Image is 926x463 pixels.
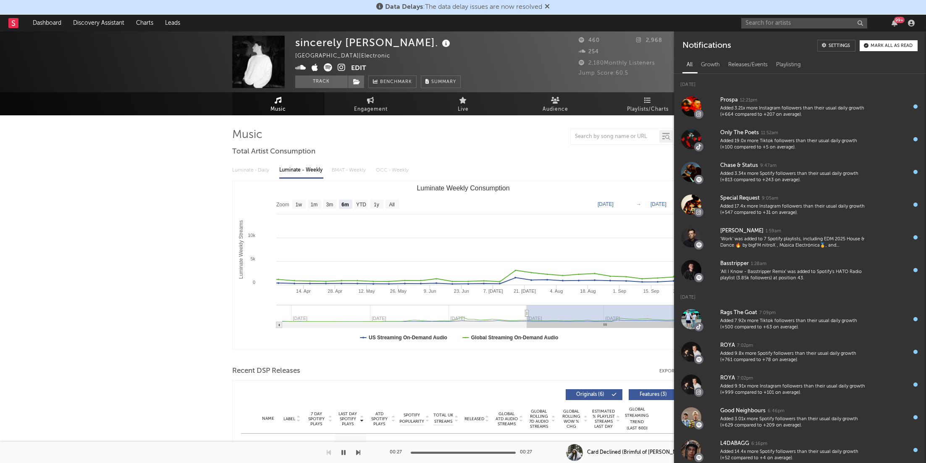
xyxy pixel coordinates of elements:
text: Zoom [276,202,289,208]
text: 29. Sep [673,289,689,294]
span: Released [464,416,484,421]
span: Total Artist Consumption [232,147,315,157]
span: Global Rolling WoW % Chg [560,409,583,429]
text: Luminate Weekly Streams [238,220,244,279]
a: Only The Poets11:52amAdded 19.0x more Tiktok followers than their usual daily growth (+100 compar... [674,123,926,156]
text: 7. [DATE] [483,289,503,294]
text: [DATE] [651,201,666,207]
span: Last Day Spotify Plays [337,411,359,427]
a: Discovery Assistant [67,15,130,31]
div: All [682,58,697,72]
text: 28. Apr [328,289,342,294]
span: Originals ( 6 ) [571,392,610,397]
div: 6:46pm [768,408,784,414]
div: Added 14.4x more Spotify followers than their usual daily growth (+52 compared to +4 on average). [720,449,868,462]
span: 254 [579,49,599,55]
span: Total UK Streams [433,412,454,425]
button: Edit [351,63,366,74]
span: Global Rolling 7D Audio Streams [527,409,551,429]
text: 10k [248,233,255,238]
text: 9. Jun [423,289,436,294]
div: 7:09pm [759,310,776,316]
a: Good Neighbours6:46pmAdded 3.01x more Spotify followers than their usual daily growth (+629 compa... [674,401,926,434]
div: sincerely [PERSON_NAME]. [283,440,301,460]
span: Dismiss [545,4,550,10]
div: Added 3.21x more Instagram followers than their usual daily growth (+664 compared to +207 on aver... [720,105,868,118]
span: Label [283,416,295,421]
div: 7:02pm [737,375,753,382]
div: Only The Poets [720,128,759,138]
span: Playlists/Charts [627,104,669,114]
a: Prospa12:21pmAdded 3.21x more Instagram followers than their usual daily growth (+664 compared to... [674,90,926,123]
text: 6m [341,202,349,208]
span: 460 [579,38,600,43]
span: Live [458,104,469,114]
text: → [636,201,641,207]
a: Live [417,92,509,115]
div: Special Request [720,193,760,203]
text: 1y [374,202,379,208]
div: 7:02pm [737,343,753,349]
button: Track [295,75,348,88]
span: Data Delays [385,4,423,10]
span: 2,180 Monthly Listeners [579,60,655,66]
a: Dashboard [27,15,67,31]
span: 2,968 [636,38,662,43]
div: Added 3.01x more Spotify followers than their usual daily growth (+629 compared to +209 on average). [720,416,868,429]
text: 0 [252,280,255,285]
text: Global Streaming On-Demand Audio [471,335,558,341]
div: Added 3.34x more Spotify followers than their usual daily growth (+813 compared to +243 on average). [720,171,868,184]
text: 1w [295,202,302,208]
input: Search by song name or URL [571,133,659,140]
div: Global Streaming Trend (Last 60D) [624,406,650,432]
text: 26. May [390,289,407,294]
a: ROYA7:02pmAdded 9.91x more Instagram followers than their usual daily growth (+999 compared to +1... [674,368,926,401]
div: 1:59am [766,228,781,234]
span: Jump Score: 60.5 [579,70,628,76]
a: ROYA7:02pmAdded 9.8x more Spotify followers than their usual daily growth (+761 compared to +78 o... [674,336,926,368]
text: 18. Aug [580,289,595,294]
span: ATD Spotify Plays [368,411,391,427]
div: 00:27 [390,447,407,458]
div: Added 9.91x more Instagram followers than their usual daily growth (+999 compared to +101 on aver... [720,383,868,396]
span: Audience [543,104,568,114]
div: Basstripper [720,259,749,269]
div: [GEOGRAPHIC_DATA] | Electronic [295,51,409,61]
div: 9:47am [760,163,776,169]
text: 3m [326,202,333,208]
a: Playlists/Charts [602,92,694,115]
div: Good Neighbours [720,406,766,416]
div: Settings [829,44,850,48]
div: [PERSON_NAME] [720,226,763,236]
div: Mark all as read [871,44,913,48]
a: Benchmark [368,75,417,88]
text: US Streaming On-Demand Audio [369,335,447,341]
div: Added 9.8x more Spotify followers than their usual daily growth (+761 compared to +78 on average). [720,351,868,364]
a: Music [232,92,325,115]
span: Summary [431,80,456,84]
div: Card Declined (Brimful of [PERSON_NAME]) [587,449,690,456]
span: Recent DSP Releases [232,366,300,376]
div: Rags The Goat [720,308,757,318]
text: 12. May [358,289,375,294]
div: 12:21pm [740,97,757,104]
a: [PERSON_NAME]1:59am'Work' was added to 7 Spotify playlists, including EDM 2025 House & Dance 🔥 by... [674,221,926,254]
text: [DATE] [598,201,614,207]
text: 14. Apr [296,289,311,294]
div: ROYA [720,341,735,351]
div: Growth [697,58,724,72]
text: 1m [310,202,317,208]
div: 6:16pm [751,441,767,447]
div: Name [258,416,279,422]
div: Prospa [720,95,738,105]
div: L4DABAGG [720,439,749,449]
a: Engagement [325,92,417,115]
a: Rags The Goat7:09pmAdded 7.92x more Tiktok followers than their usual daily growth (+500 compared... [674,303,926,336]
text: 5k [250,256,255,261]
div: Releases/Events [724,58,772,72]
button: Features(3) [629,389,685,400]
span: Estimated % Playlist Streams Last Day [592,409,615,429]
button: 99+ [892,20,897,26]
div: Luminate - Weekly [279,163,323,177]
div: sincerely [PERSON_NAME]. [295,36,452,49]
